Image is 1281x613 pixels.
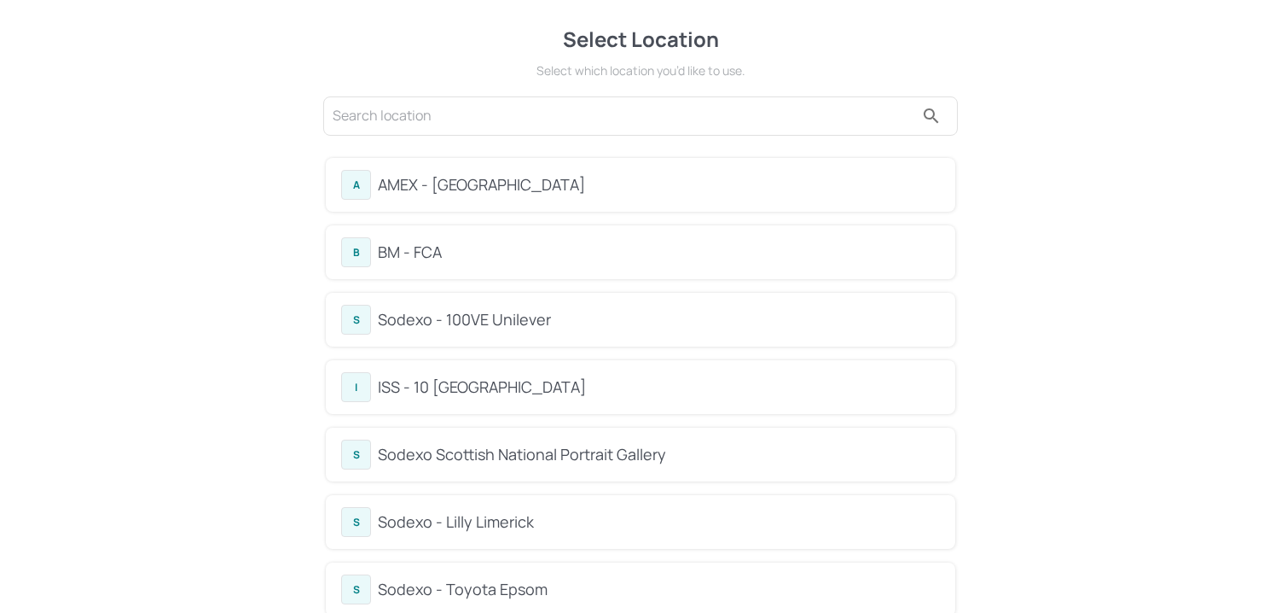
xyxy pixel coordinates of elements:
div: Sodexo - 100VE Unilever [378,308,940,331]
div: S [341,440,371,470]
div: S [341,305,371,335]
div: A [341,170,371,200]
div: Sodexo Scottish National Portrait Gallery [378,443,940,466]
div: BM - FCA [378,241,940,264]
div: Select Location [321,24,960,55]
div: AMEX - [GEOGRAPHIC_DATA] [378,173,940,196]
button: search [914,99,948,133]
div: S [341,575,371,604]
input: Search location [333,102,914,130]
div: B [341,237,371,267]
div: Sodexo - Toyota Epsom [378,578,940,601]
div: Select which location you’d like to use. [321,61,960,79]
div: Sodexo - Lilly Limerick [378,511,940,534]
div: ISS - 10 [GEOGRAPHIC_DATA] [378,376,940,399]
div: S [341,507,371,537]
div: I [341,372,371,402]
